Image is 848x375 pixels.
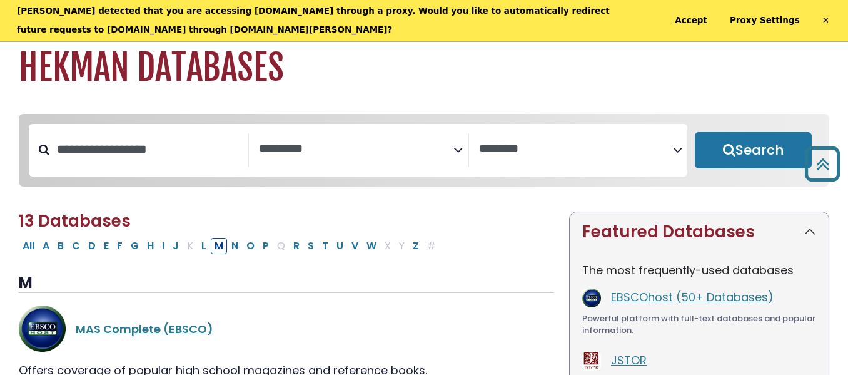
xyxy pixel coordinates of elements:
[304,238,318,254] button: Filter Results S
[100,238,113,254] button: Filter Results E
[198,238,210,254] button: Filter Results L
[800,152,845,175] a: Back to Top
[290,238,303,254] button: Filter Results R
[143,238,158,254] button: Filter Results H
[333,238,347,254] button: Filter Results U
[19,114,829,187] nav: Search filters
[582,312,816,337] div: Powerful platform with full-text databases and popular information.
[259,238,273,254] button: Filter Results P
[169,238,183,254] button: Filter Results J
[728,9,802,32] a: Proxy Settings
[611,352,647,368] a: JSTOR
[348,238,362,254] button: Filter Results V
[158,238,168,254] button: Filter Results I
[409,238,423,254] button: Filter Results Z
[127,238,143,254] button: Filter Results G
[211,238,227,254] button: Filter Results M
[19,274,554,293] h3: M
[49,139,248,160] input: Search database by title or keyword
[259,143,453,156] textarea: Search
[19,210,131,232] span: 13 Databases
[39,238,53,254] button: Filter Results A
[318,238,332,254] button: Filter Results T
[68,238,84,254] button: Filter Results C
[582,262,816,279] p: The most frequently-used databases
[19,47,829,89] h1: Hekman Databases
[570,212,829,252] button: Featured Databases
[17,2,635,39] span: [PERSON_NAME] detected that you are accessing [DOMAIN_NAME] through a proxy. Would you like to au...
[19,237,441,253] div: Alpha-list to filter by first letter of database name
[84,238,99,254] button: Filter Results D
[243,238,258,254] button: Filter Results O
[363,238,380,254] button: Filter Results W
[695,132,812,168] button: Submit for Search Results
[479,143,674,156] textarea: Search
[228,238,242,254] button: Filter Results N
[19,238,38,254] button: All
[673,9,709,32] a: Accept
[76,321,213,337] a: MAS Complete (EBSCO)
[820,9,831,32] a: ✕
[54,238,68,254] button: Filter Results B
[611,289,774,305] a: EBSCOhost (50+ Databases)
[113,238,126,254] button: Filter Results F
